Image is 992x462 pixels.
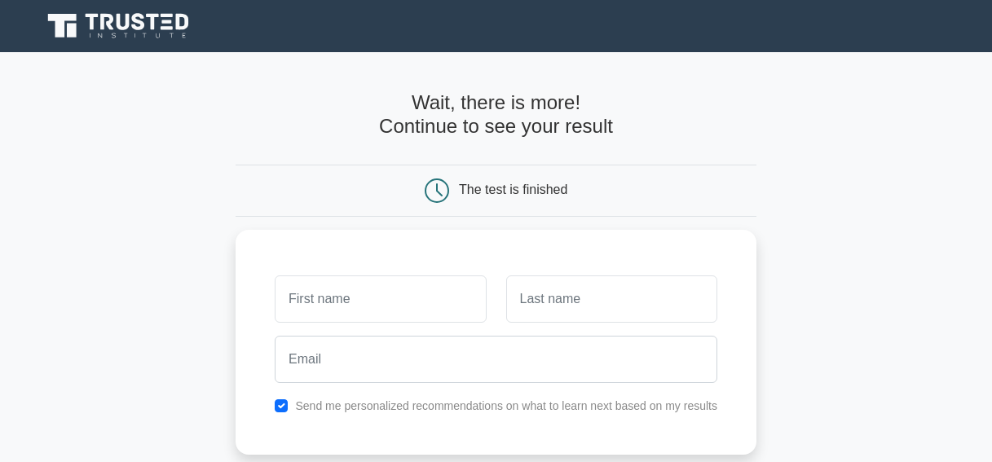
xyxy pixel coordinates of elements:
div: The test is finished [459,183,567,196]
input: Email [275,336,717,383]
h4: Wait, there is more! Continue to see your result [236,91,756,139]
label: Send me personalized recommendations on what to learn next based on my results [295,399,717,412]
input: Last name [506,275,717,323]
input: First name [275,275,486,323]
